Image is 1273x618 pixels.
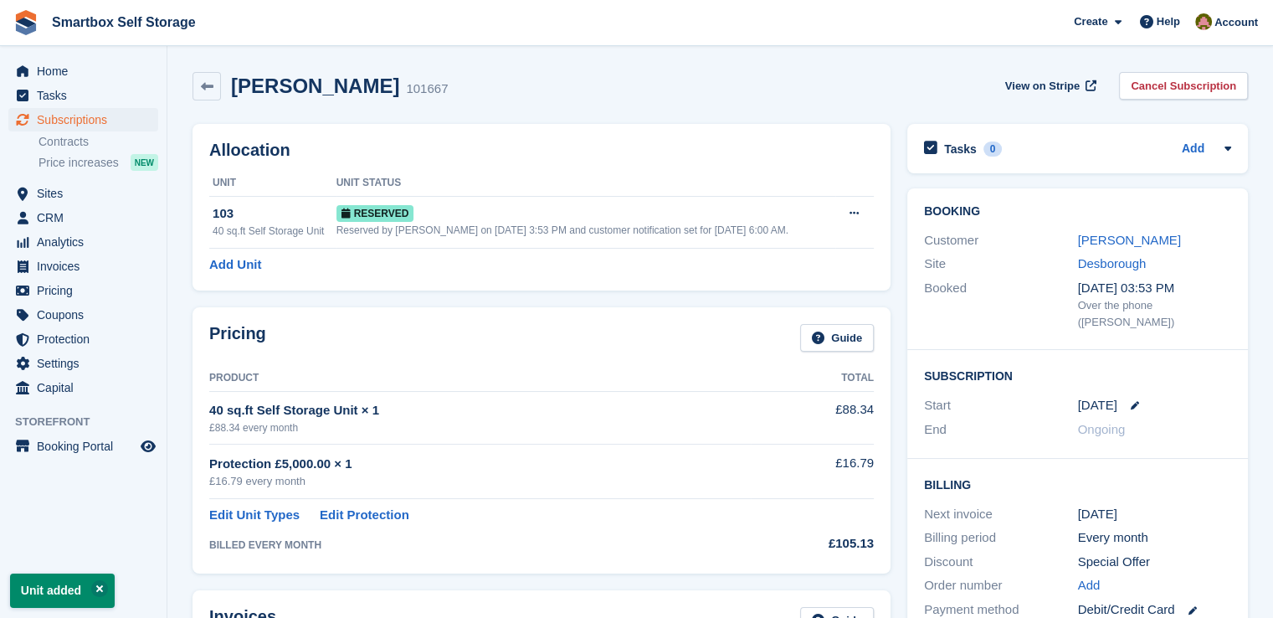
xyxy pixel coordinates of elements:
[998,72,1100,100] a: View on Stripe
[209,473,751,490] div: £16.79 every month
[1078,553,1232,572] div: Special Offer
[751,365,874,392] th: Total
[1078,396,1117,415] time: 2025-08-17 00:00:00 UTC
[924,505,1078,524] div: Next invoice
[10,574,115,608] p: Unit added
[213,204,336,224] div: 103
[8,279,158,302] a: menu
[37,376,137,399] span: Capital
[37,206,137,229] span: CRM
[8,230,158,254] a: menu
[1078,528,1232,548] div: Every month
[38,134,158,150] a: Contracts
[944,142,977,157] h2: Tasks
[38,155,119,171] span: Price increases
[1078,256,1147,270] a: Desborough
[209,506,300,525] a: Edit Unit Types
[1182,140,1204,159] a: Add
[8,435,158,458] a: menu
[37,327,137,351] span: Protection
[231,75,399,97] h2: [PERSON_NAME]
[320,506,409,525] a: Edit Protection
[1078,422,1126,436] span: Ongoing
[8,108,158,131] a: menu
[751,534,874,554] div: £105.13
[924,396,1078,415] div: Start
[336,223,835,238] div: Reserved by [PERSON_NAME] on [DATE] 3:53 PM and customer notification set for [DATE] 6:00 AM.
[924,553,1078,572] div: Discount
[1119,72,1248,100] a: Cancel Subscription
[1005,78,1080,95] span: View on Stripe
[336,205,414,222] span: Reserved
[1078,233,1181,247] a: [PERSON_NAME]
[37,182,137,205] span: Sites
[213,224,336,239] div: 40 sq.ft Self Storage Unit
[8,327,158,351] a: menu
[209,324,266,352] h2: Pricing
[336,170,835,197] th: Unit Status
[37,84,137,107] span: Tasks
[1078,505,1232,524] div: [DATE]
[8,352,158,375] a: menu
[37,435,137,458] span: Booking Portal
[209,170,336,197] th: Unit
[8,376,158,399] a: menu
[8,84,158,107] a: menu
[37,303,137,327] span: Coupons
[209,141,874,160] h2: Allocation
[983,142,1003,157] div: 0
[1078,279,1232,298] div: [DATE] 03:53 PM
[37,59,137,83] span: Home
[924,205,1231,219] h2: Booking
[1195,13,1212,30] img: Alex Selenitsas
[924,231,1078,250] div: Customer
[209,420,751,435] div: £88.34 every month
[924,255,1078,274] div: Site
[751,445,874,499] td: £16.79
[209,365,751,392] th: Product
[924,420,1078,440] div: End
[8,206,158,229] a: menu
[1074,13,1107,30] span: Create
[209,455,751,474] div: Protection £5,000.00 × 1
[38,153,158,172] a: Price increases NEW
[1078,576,1101,595] a: Add
[924,279,1078,331] div: Booked
[406,80,448,99] div: 101667
[8,255,158,278] a: menu
[1157,13,1180,30] span: Help
[13,10,38,35] img: stora-icon-8386f47178a22dfd0bd8f6a31ec36ba5ce8667c1dd55bd0f319d3a0aa187defe.svg
[37,352,137,375] span: Settings
[924,476,1231,492] h2: Billing
[131,154,158,171] div: NEW
[8,303,158,327] a: menu
[800,324,874,352] a: Guide
[751,391,874,444] td: £88.34
[8,59,158,83] a: menu
[37,279,137,302] span: Pricing
[1214,14,1258,31] span: Account
[8,182,158,205] a: menu
[209,538,751,553] div: BILLED EVERY MONTH
[45,8,203,36] a: Smartbox Self Storage
[37,255,137,278] span: Invoices
[924,367,1231,384] h2: Subscription
[1078,297,1232,330] div: Over the phone ([PERSON_NAME])
[37,230,137,254] span: Analytics
[209,255,261,275] a: Add Unit
[924,576,1078,595] div: Order number
[924,528,1078,548] div: Billing period
[138,436,158,456] a: Preview store
[15,414,167,430] span: Storefront
[37,108,137,131] span: Subscriptions
[209,401,751,420] div: 40 sq.ft Self Storage Unit × 1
